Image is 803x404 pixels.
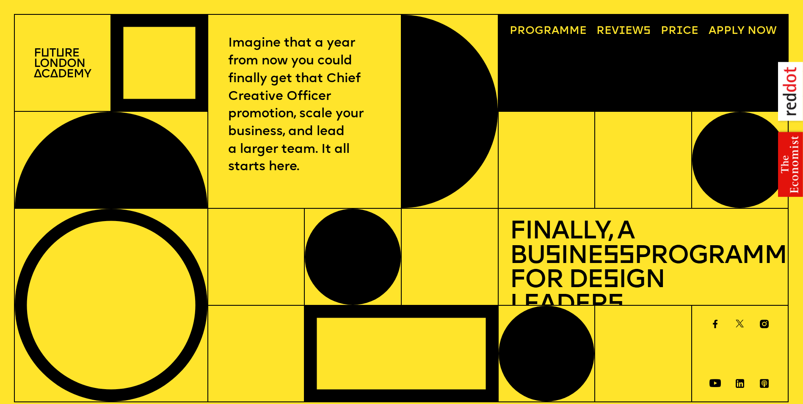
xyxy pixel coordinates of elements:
[591,20,656,42] a: Reviews
[709,25,716,37] span: A
[552,25,559,37] span: a
[607,292,623,318] span: s
[703,20,782,42] a: Apply now
[603,268,618,293] span: s
[504,20,592,42] a: Programme
[545,244,560,269] span: s
[510,220,777,318] h1: Finally, a Bu ine Programme for De ign Leader
[655,20,704,42] a: Price
[228,35,381,176] p: Imagine that a year from now you could finally get that Chief Creative Officer promotion, scale y...
[603,244,634,269] span: ss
